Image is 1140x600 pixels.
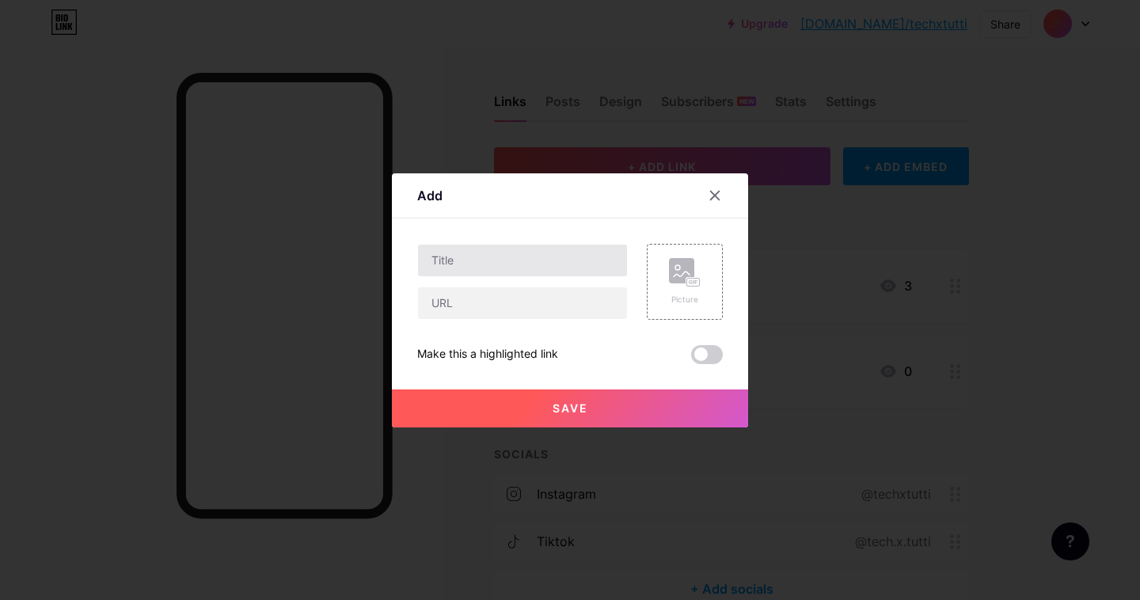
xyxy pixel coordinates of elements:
[417,186,443,205] div: Add
[418,245,627,276] input: Title
[392,389,748,427] button: Save
[669,294,701,306] div: Picture
[553,401,588,415] span: Save
[417,345,558,364] div: Make this a highlighted link
[418,287,627,319] input: URL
